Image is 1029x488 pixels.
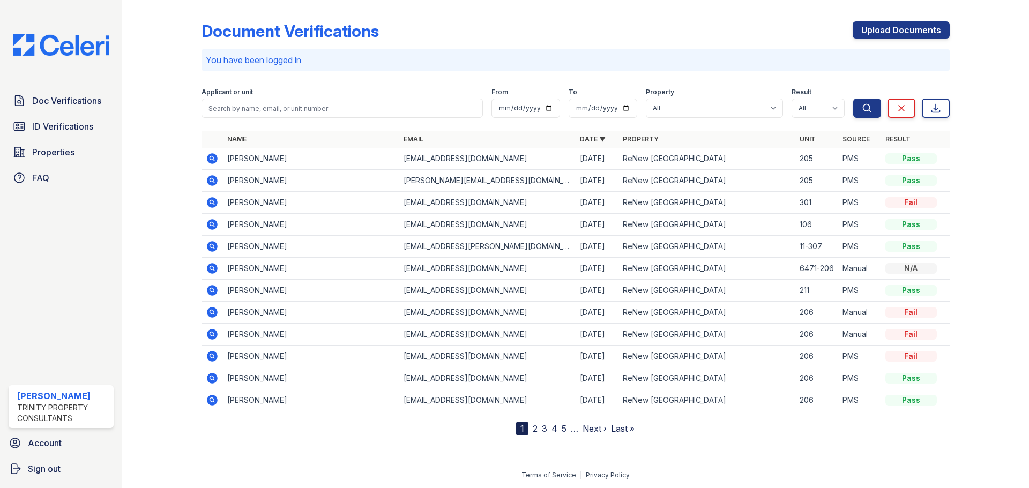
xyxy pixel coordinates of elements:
[795,236,838,258] td: 11-307
[202,88,253,96] label: Applicant or unit
[885,219,937,230] div: Pass
[9,167,114,189] a: FAQ
[223,346,399,367] td: [PERSON_NAME]
[795,280,838,302] td: 211
[576,170,618,192] td: [DATE]
[885,175,937,186] div: Pass
[223,170,399,192] td: [PERSON_NAME]
[9,141,114,163] a: Properties
[800,135,816,143] a: Unit
[404,135,423,143] a: Email
[618,148,795,170] td: ReNew [GEOGRAPHIC_DATA]
[795,192,838,214] td: 301
[838,214,881,236] td: PMS
[576,148,618,170] td: [DATE]
[223,280,399,302] td: [PERSON_NAME]
[885,395,937,406] div: Pass
[618,389,795,411] td: ReNew [GEOGRAPHIC_DATA]
[576,236,618,258] td: [DATE]
[885,307,937,318] div: Fail
[853,21,950,39] a: Upload Documents
[399,214,576,236] td: [EMAIL_ADDRESS][DOMAIN_NAME]
[576,346,618,367] td: [DATE]
[4,458,118,479] a: Sign out
[551,423,557,434] a: 4
[795,214,838,236] td: 106
[576,324,618,346] td: [DATE]
[4,432,118,454] a: Account
[521,471,576,479] a: Terms of Service
[838,367,881,389] td: PMS
[885,241,937,252] div: Pass
[206,54,945,66] p: You have been logged in
[795,367,838,389] td: 206
[795,148,838,170] td: 205
[28,462,61,475] span: Sign out
[646,88,674,96] label: Property
[399,192,576,214] td: [EMAIL_ADDRESS][DOMAIN_NAME]
[885,135,911,143] a: Result
[838,148,881,170] td: PMS
[533,423,538,434] a: 2
[838,346,881,367] td: PMS
[885,153,937,164] div: Pass
[223,192,399,214] td: [PERSON_NAME]
[795,346,838,367] td: 206
[569,88,577,96] label: To
[399,170,576,192] td: [PERSON_NAME][EMAIL_ADDRESS][DOMAIN_NAME]
[580,471,582,479] div: |
[399,367,576,389] td: [EMAIL_ADDRESS][DOMAIN_NAME]
[399,389,576,411] td: [EMAIL_ADDRESS][DOMAIN_NAME]
[618,214,795,236] td: ReNew [GEOGRAPHIC_DATA]
[580,135,606,143] a: Date ▼
[399,324,576,346] td: [EMAIL_ADDRESS][DOMAIN_NAME]
[32,146,74,159] span: Properties
[223,367,399,389] td: [PERSON_NAME]
[223,302,399,324] td: [PERSON_NAME]
[576,258,618,280] td: [DATE]
[795,170,838,192] td: 205
[223,324,399,346] td: [PERSON_NAME]
[576,389,618,411] td: [DATE]
[885,263,937,274] div: N/A
[223,389,399,411] td: [PERSON_NAME]
[885,285,937,296] div: Pass
[838,302,881,324] td: Manual
[399,346,576,367] td: [EMAIL_ADDRESS][DOMAIN_NAME]
[223,236,399,258] td: [PERSON_NAME]
[223,258,399,280] td: [PERSON_NAME]
[399,258,576,280] td: [EMAIL_ADDRESS][DOMAIN_NAME]
[32,120,93,133] span: ID Verifications
[842,135,870,143] a: Source
[571,422,578,435] span: …
[9,116,114,137] a: ID Verifications
[618,192,795,214] td: ReNew [GEOGRAPHIC_DATA]
[618,324,795,346] td: ReNew [GEOGRAPHIC_DATA]
[795,258,838,280] td: 6471-206
[795,302,838,324] td: 206
[795,389,838,411] td: 206
[838,389,881,411] td: PMS
[618,302,795,324] td: ReNew [GEOGRAPHIC_DATA]
[885,329,937,340] div: Fail
[399,236,576,258] td: [EMAIL_ADDRESS][PERSON_NAME][DOMAIN_NAME]
[885,373,937,384] div: Pass
[516,422,528,435] div: 1
[399,280,576,302] td: [EMAIL_ADDRESS][DOMAIN_NAME]
[838,170,881,192] td: PMS
[838,258,881,280] td: Manual
[576,280,618,302] td: [DATE]
[576,367,618,389] td: [DATE]
[583,423,607,434] a: Next ›
[17,402,109,424] div: Trinity Property Consultants
[4,34,118,56] img: CE_Logo_Blue-a8612792a0a2168367f1c8372b55b34899dd931a85d93a1a3d3e32e68fde9ad4.png
[885,197,937,208] div: Fail
[399,148,576,170] td: [EMAIL_ADDRESS][DOMAIN_NAME]
[838,192,881,214] td: PMS
[611,423,635,434] a: Last »
[223,148,399,170] td: [PERSON_NAME]
[618,258,795,280] td: ReNew [GEOGRAPHIC_DATA]
[9,90,114,111] a: Doc Verifications
[542,423,547,434] a: 3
